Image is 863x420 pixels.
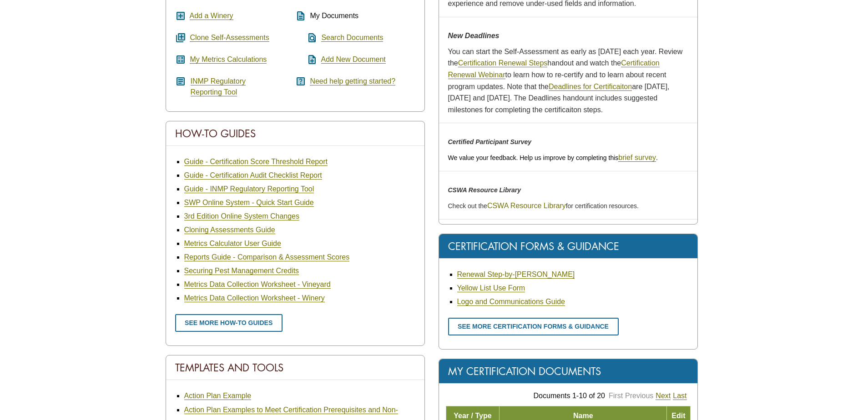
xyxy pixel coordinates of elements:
a: 3rd Edition Online System Changes [184,212,299,220]
a: Metrics Data Collection Worksheet - Winery [184,294,325,302]
a: Certification Renewal Steps [458,59,548,67]
a: Guide - Certification Score Threshold Report [184,158,328,166]
div: Certification Forms & Guidance [439,234,697,259]
i: find_in_page [295,32,318,43]
a: Add a Winery [190,12,233,20]
a: Securing Pest Management Credits [184,267,299,275]
a: Need help getting started? [310,77,395,85]
span: Documents 1-10 of 20 [534,392,605,400]
p: You can start the Self-Assessment as early as [DATE] each year. Review the handout and watch the ... [448,46,688,116]
em: Certified Participant Survey [448,138,532,145]
a: SWP Online System - Quick Start Guide [184,199,314,207]
a: Deadlines for Certificaiton [549,83,632,91]
a: Guide - Certification Audit Checklist Report [184,171,322,180]
div: Templates And Tools [166,355,424,380]
a: First [609,392,623,400]
a: Action Plan Example [184,392,252,400]
strong: New Deadlines [448,32,500,40]
a: Search Documents [321,34,383,42]
a: Renewal Step-by-[PERSON_NAME] [457,270,575,279]
i: description [295,10,306,21]
a: Logo and Communications Guide [457,298,565,306]
a: Metrics Data Collection Worksheet - Vineyard [184,280,331,289]
span: We value your feedback. Help us improve by completing this . [448,154,658,161]
a: My Metrics Calculations [190,55,267,64]
a: Certification Renewal Webinar [448,59,660,79]
a: Guide - INMP Regulatory Reporting Tool [184,185,314,193]
a: Previous [625,392,653,400]
i: calculate [175,54,186,65]
i: add_box [175,10,186,21]
a: Metrics Calculator User Guide [184,240,281,248]
a: Yellow List Use Form [457,284,525,292]
a: INMP RegulatoryReporting Tool [191,77,246,96]
a: CSWA Resource Library [487,202,566,210]
a: Cloning Assessments Guide [184,226,275,234]
i: help_center [295,76,306,87]
i: queue [175,32,186,43]
div: My Certification Documents [439,359,697,384]
span: Check out the for certification resources. [448,202,639,210]
i: article [175,76,186,87]
a: Add New Document [321,55,386,64]
a: Next [656,392,671,400]
a: See more certification forms & guidance [448,318,619,335]
a: See more how-to guides [175,314,283,332]
a: Clone Self-Assessments [190,34,269,42]
div: How-To Guides [166,121,424,146]
a: brief survey [618,154,656,162]
em: CSWA Resource Library [448,186,521,194]
a: Reports Guide - Comparison & Assessment Scores [184,253,350,261]
a: Last [673,392,686,400]
span: My Documents [310,12,358,20]
i: note_add [295,54,318,65]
